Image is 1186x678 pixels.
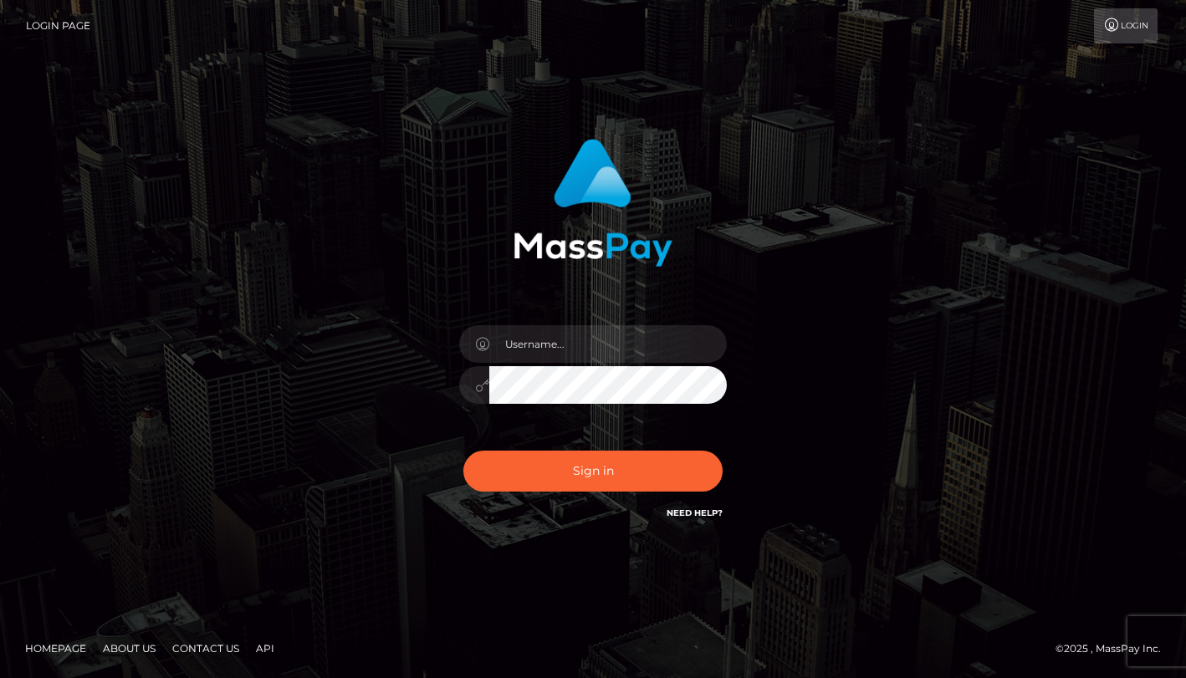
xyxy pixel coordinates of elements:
[166,635,246,661] a: Contact Us
[26,8,90,43] a: Login Page
[249,635,281,661] a: API
[489,325,727,363] input: Username...
[667,507,723,518] a: Need Help?
[1094,8,1158,43] a: Login
[1056,640,1173,658] div: © 2025 , MassPay Inc.
[463,451,723,492] button: Sign in
[96,635,162,661] a: About Us
[18,635,93,661] a: Homepage
[514,139,672,267] img: MassPay Login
